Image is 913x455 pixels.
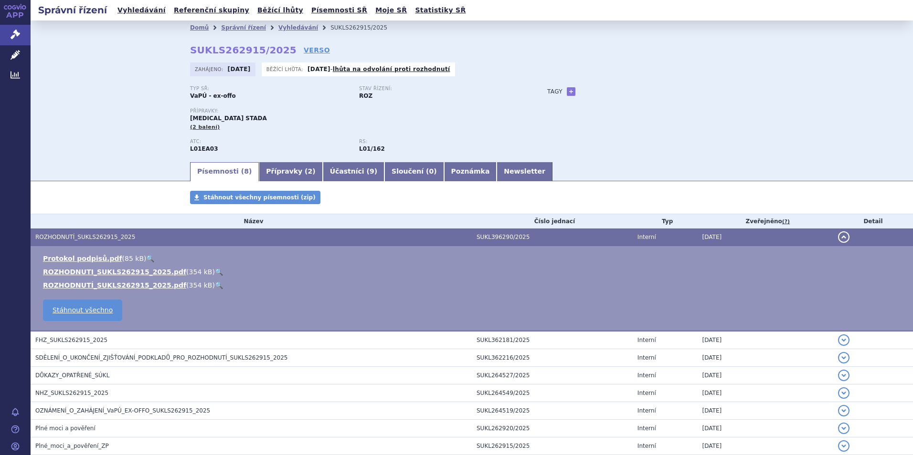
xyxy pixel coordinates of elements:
span: Plné moci a pověření [35,425,96,432]
td: [DATE] [698,420,833,437]
th: Název [31,214,472,228]
a: VERSO [304,45,330,55]
th: Detail [833,214,913,228]
span: OZNÁMENÍ_O_ZAHÁJENÍ_VaPÚ_EX-OFFO_SUKLS262915_2025 [35,407,210,414]
li: ( ) [43,254,903,263]
a: 🔍 [215,268,223,276]
span: 2 [308,167,313,175]
a: Přípravky (2) [259,162,322,181]
span: 85 kB [125,255,144,262]
th: Číslo jednací [472,214,633,228]
span: (2 balení) [190,124,220,130]
span: ROZHODNUTÍ_SUKLS262915_2025 [35,234,135,240]
span: 0 [429,167,434,175]
button: detail [838,370,849,381]
li: SUKLS262915/2025 [330,21,400,35]
a: 🔍 [215,281,223,289]
span: Zahájeno: [195,65,225,73]
td: SUKL362181/2025 [472,331,633,349]
button: detail [838,352,849,363]
span: Interní [637,425,656,432]
p: RS: [359,139,519,145]
a: Moje SŘ [372,4,410,17]
a: + [567,87,575,96]
td: SUKL264549/2025 [472,384,633,402]
strong: VaPÚ - ex-offo [190,93,236,99]
a: Sloučení (0) [384,162,444,181]
span: Interní [637,443,656,449]
li: ( ) [43,280,903,290]
h3: Tagy [547,86,563,97]
a: ROZHODNUTÍ_SUKLS262915_2025.pdf [43,281,186,289]
td: [DATE] [698,384,833,402]
li: ( ) [43,267,903,277]
span: SDĚLENÍ_O_UKONČENÍ_ZJIŠŤOVÁNÍ_PODKLADŮ_PRO_ROZHODNUTÍ_SUKLS262915_2025 [35,354,287,361]
button: detail [838,231,849,243]
td: SUKL262920/2025 [472,420,633,437]
a: Statistiky SŘ [412,4,468,17]
td: SUKL264519/2025 [472,402,633,420]
button: detail [838,387,849,399]
p: ATC: [190,139,350,145]
th: Zveřejněno [698,214,833,228]
a: Protokol podpisů.pdf [43,255,122,262]
p: - [308,65,450,73]
strong: nilotinib [359,145,385,152]
a: Newsletter [497,162,552,181]
a: Domů [190,24,209,31]
strong: SUKLS262915/2025 [190,44,297,56]
strong: [DATE] [228,66,251,72]
a: Písemnosti SŘ [308,4,370,17]
span: FHZ_SUKLS262915_2025 [35,337,107,343]
a: Běžící lhůty [255,4,306,17]
td: SUKL396290/2025 [472,228,633,246]
a: ROZHODNUTI_SUKLS262915_2025.pdf [43,268,186,276]
td: SUKL264527/2025 [472,367,633,384]
a: Vyhledávání [115,4,169,17]
span: [MEDICAL_DATA] STADA [190,115,267,122]
a: Stáhnout všechny písemnosti (zip) [190,191,320,204]
span: Stáhnout všechny písemnosti (zip) [203,194,316,201]
span: Interní [637,234,656,240]
p: Typ SŘ: [190,86,350,92]
a: 🔍 [146,255,154,262]
a: Stáhnout všechno [43,300,122,321]
a: Poznámka [444,162,497,181]
button: detail [838,423,849,434]
span: 354 kB [189,268,212,276]
span: 9 [370,167,374,175]
span: Plné_moci_a_pověření_ZP [35,443,109,449]
strong: ROZ [359,93,372,99]
a: Správní řízení [221,24,266,31]
span: Interní [637,372,656,379]
abbr: (?) [782,218,790,225]
a: Písemnosti (8) [190,162,259,181]
h2: Správní řízení [31,3,115,17]
a: Referenční skupiny [171,4,252,17]
strong: [DATE] [308,66,330,72]
a: lhůta na odvolání proti rozhodnutí [333,66,450,72]
span: Interní [637,337,656,343]
p: Stav řízení: [359,86,519,92]
p: Přípravky: [190,108,528,114]
a: Vyhledávání [278,24,318,31]
span: NHZ_SUKLS262915_2025 [35,390,108,396]
button: detail [838,405,849,416]
span: 354 kB [189,281,212,289]
td: SUKL262915/2025 [472,437,633,455]
span: Běžící lhůta: [266,65,305,73]
a: Účastníci (9) [323,162,384,181]
strong: NILOTINIB [190,145,218,152]
span: DŮKAZY_OPATŘENÉ_SÚKL [35,372,109,379]
button: detail [838,440,849,452]
button: detail [838,334,849,346]
span: 8 [244,167,249,175]
td: [DATE] [698,331,833,349]
td: [DATE] [698,437,833,455]
span: Interní [637,407,656,414]
span: Interní [637,390,656,396]
td: [DATE] [698,402,833,420]
td: [DATE] [698,367,833,384]
td: SUKL362216/2025 [472,349,633,367]
th: Typ [633,214,698,228]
